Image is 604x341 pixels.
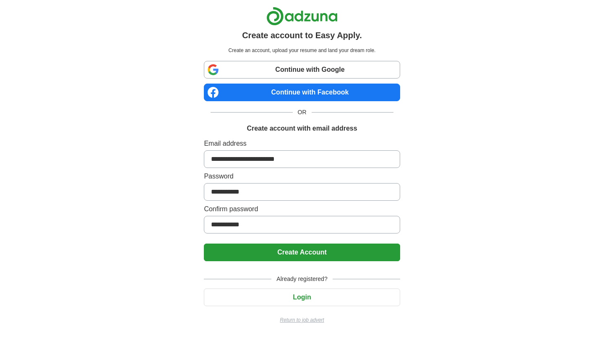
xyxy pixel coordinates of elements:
label: Password [204,171,400,181]
h1: Create account with email address [247,123,357,134]
span: Already registered? [271,275,332,283]
h1: Create account to Easy Apply. [242,29,362,42]
p: Create an account, upload your resume and land your dream role. [206,47,398,54]
button: Create Account [204,244,400,261]
a: Return to job advert [204,316,400,324]
label: Confirm password [204,204,400,214]
a: Login [204,294,400,301]
a: Continue with Google [204,61,400,79]
label: Email address [204,139,400,149]
img: Adzuna logo [266,7,338,26]
button: Login [204,289,400,306]
a: Continue with Facebook [204,84,400,101]
span: OR [293,108,312,117]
